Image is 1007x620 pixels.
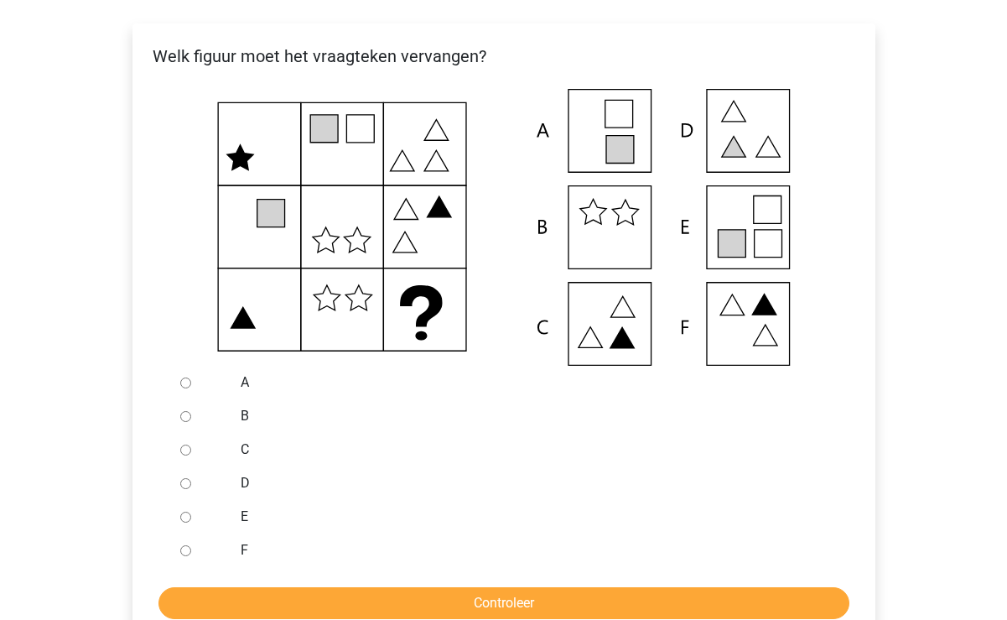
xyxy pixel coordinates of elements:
input: Controleer [158,587,849,619]
label: D [241,473,821,493]
label: F [241,540,821,560]
label: C [241,440,821,460]
label: A [241,373,821,393]
label: B [241,406,821,426]
p: Welk figuur moet het vraagteken vervangen? [146,44,862,69]
label: E [241,507,821,527]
